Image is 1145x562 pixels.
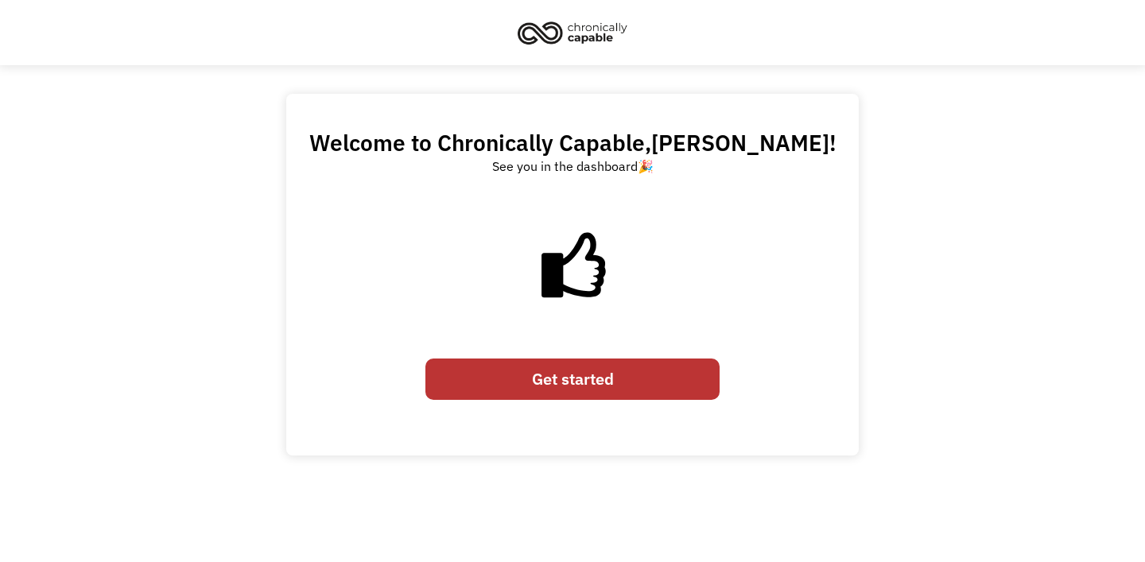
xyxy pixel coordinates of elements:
[309,129,836,157] h2: Welcome to Chronically Capable, !
[513,15,632,50] img: Chronically Capable logo
[638,158,654,174] a: 🎉
[425,359,720,400] a: Get started
[425,351,720,408] form: Email Form
[492,157,654,176] div: See you in the dashboard
[651,128,829,157] span: [PERSON_NAME]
